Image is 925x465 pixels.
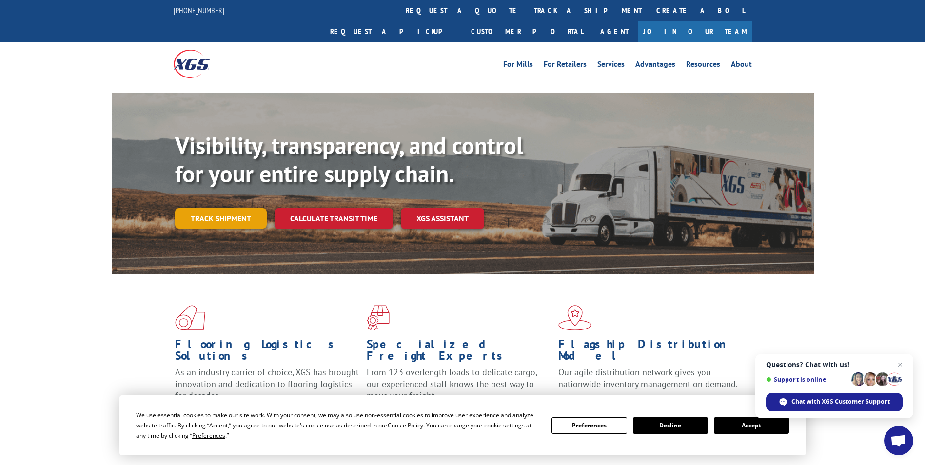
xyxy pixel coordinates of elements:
[275,208,393,229] a: Calculate transit time
[119,395,806,455] div: Cookie Consent Prompt
[558,338,743,367] h1: Flagship Distribution Model
[175,208,267,229] a: Track shipment
[175,130,523,189] b: Visibility, transparency, and control for your entire supply chain.
[714,417,789,434] button: Accept
[174,5,224,15] a: [PHONE_NUMBER]
[558,305,592,330] img: xgs-icon-flagship-distribution-model-red
[731,60,752,71] a: About
[766,361,903,368] span: Questions? Chat with us!
[388,421,423,429] span: Cookie Policy
[791,397,890,406] span: Chat with XGS Customer Support
[544,60,587,71] a: For Retailers
[175,338,359,367] h1: Flooring Logistics Solutions
[503,60,533,71] a: For Mills
[638,21,752,42] a: Join Our Team
[597,60,625,71] a: Services
[401,208,484,229] a: XGS ASSISTANT
[884,426,913,455] a: Open chat
[464,21,590,42] a: Customer Portal
[766,393,903,411] span: Chat with XGS Customer Support
[367,338,551,367] h1: Specialized Freight Experts
[136,410,540,441] div: We use essential cookies to make our site work. With your consent, we may also use non-essential ...
[367,367,551,410] p: From 123 overlength loads to delicate cargo, our experienced staff knows the best way to move you...
[367,305,390,330] img: xgs-icon-focused-on-flooring-red
[323,21,464,42] a: Request a pickup
[633,417,708,434] button: Decline
[558,367,738,389] span: Our agile distribution network gives you nationwide inventory management on demand.
[766,376,848,383] span: Support is online
[175,305,205,330] img: xgs-icon-total-supply-chain-intelligence-red
[635,60,675,71] a: Advantages
[686,60,720,71] a: Resources
[175,367,359,401] span: As an industry carrier of choice, XGS has brought innovation and dedication to flooring logistics...
[192,431,225,440] span: Preferences
[590,21,638,42] a: Agent
[551,417,627,434] button: Preferences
